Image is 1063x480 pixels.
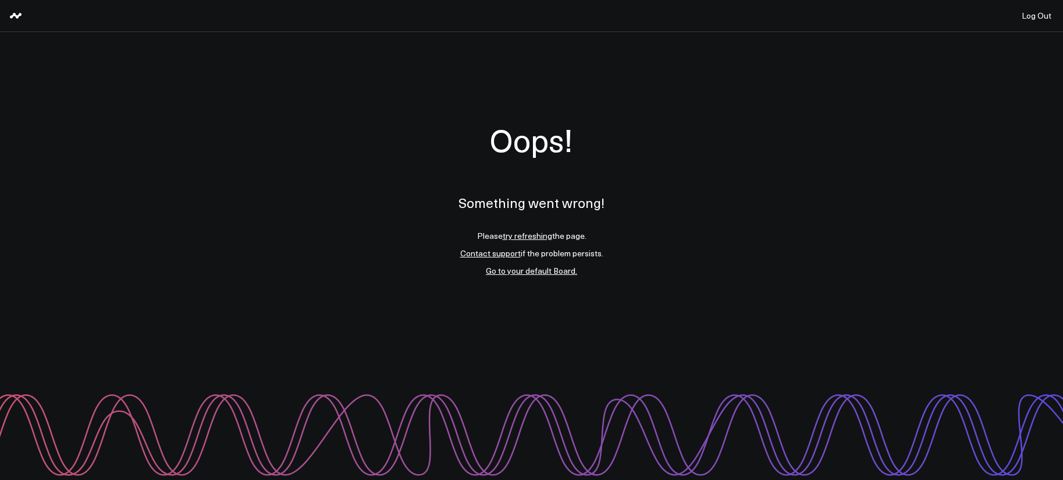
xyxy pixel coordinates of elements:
li: if the problem persists. [458,245,605,262]
li: Please the page. [458,227,605,245]
a: Contact support [460,248,521,259]
p: Something went wrong! [458,178,605,227]
a: Go to your default Board. [486,265,577,276]
a: try refreshing [503,230,552,241]
h1: Oops! [458,118,605,161]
